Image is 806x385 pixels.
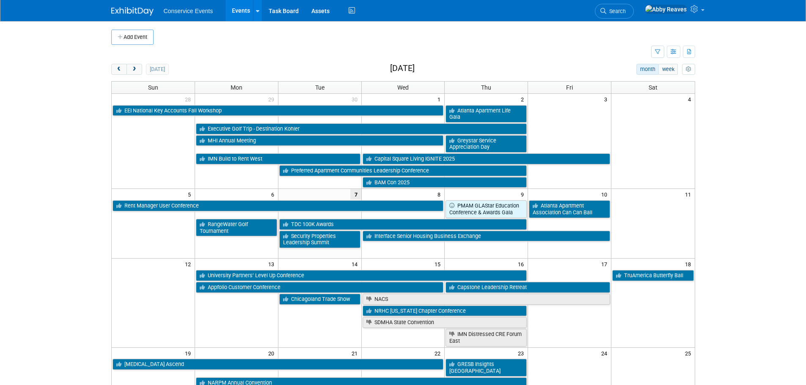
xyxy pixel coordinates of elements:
span: 2 [520,94,528,104]
a: NRHC [US_STATE] Chapter Conference [363,306,527,317]
a: Security Properties Leadership Summit [279,231,360,248]
span: Tue [315,84,325,91]
span: 13 [267,259,278,269]
span: 30 [351,94,361,104]
span: 14 [351,259,361,269]
button: next [127,64,142,75]
a: Atlanta Apartment Association Can Can Ball [529,200,610,218]
a: PMAM GLAStar Education Conference & Awards Gala [446,200,527,218]
span: 24 [600,348,611,358]
a: [MEDICAL_DATA] Ascend [113,359,444,370]
span: 21 [351,348,361,358]
a: Search [595,4,634,19]
span: 22 [434,348,444,358]
span: 19 [184,348,195,358]
span: Search [606,8,626,14]
img: ExhibitDay [111,7,154,16]
span: 9 [520,189,528,199]
a: Executive Golf Trip - Destination Kohler [196,123,527,134]
span: Fri [566,84,573,91]
a: Chicagoland Trade Show [279,294,360,305]
a: NACS [363,294,611,305]
i: Personalize Calendar [686,67,691,72]
a: EEI National Key Accounts Fall Workshop [113,105,444,116]
span: 28 [184,94,195,104]
span: 5 [187,189,195,199]
span: Sat [649,84,657,91]
button: prev [111,64,127,75]
span: Mon [231,84,242,91]
a: University Partners’ Level Up Conference [196,270,527,281]
span: 8 [437,189,444,199]
a: Capital Square Living IGNITE 2025 [363,153,611,164]
span: 20 [267,348,278,358]
span: 16 [517,259,528,269]
a: IMN Distressed CRE Forum East [446,329,527,346]
a: TruAmerica Butterfly Ball [612,270,693,281]
a: MHI Annual Meeting [196,135,444,146]
span: 4 [687,94,695,104]
span: 29 [267,94,278,104]
span: 25 [684,348,695,358]
a: Interface Senior Housing Business Exchange [363,231,611,242]
a: Appfolio Customer Conference [196,282,444,293]
span: Conservice Events [164,8,213,14]
span: 3 [603,94,611,104]
span: 11 [684,189,695,199]
button: myCustomButton [682,64,695,75]
span: Thu [481,84,491,91]
a: Rent Manager User Conference [113,200,444,211]
a: GRESB Insights [GEOGRAPHIC_DATA] [446,359,527,376]
a: Greystar Service Appreciation Day [446,135,527,153]
button: [DATE] [146,64,168,75]
a: Capstone Leadership Retreat [446,282,610,293]
span: 7 [350,189,361,199]
img: Abby Reaves [645,5,687,14]
a: TDC 100K Awards [279,219,527,230]
span: 23 [517,348,528,358]
a: SDMHA State Convention [363,317,527,328]
a: Atlanta Apartment Life Gala [446,105,527,123]
span: Sun [148,84,158,91]
span: 1 [437,94,444,104]
button: Add Event [111,30,154,45]
span: 18 [684,259,695,269]
a: Preferred Apartment Communities Leadership Conference [279,165,527,176]
span: 10 [600,189,611,199]
a: RangeWater Golf Tournament [196,219,277,236]
button: month [636,64,659,75]
span: Wed [397,84,409,91]
span: 6 [270,189,278,199]
a: BAM Con 2025 [363,177,527,188]
span: 17 [600,259,611,269]
a: IMN Build to Rent West [196,153,360,164]
span: 12 [184,259,195,269]
h2: [DATE] [390,64,415,73]
span: 15 [434,259,444,269]
button: week [658,64,678,75]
